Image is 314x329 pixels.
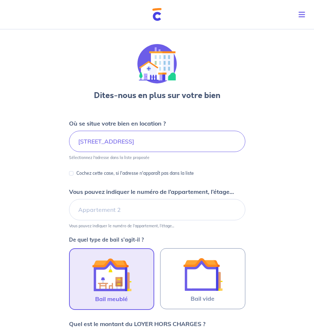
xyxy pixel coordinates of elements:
[69,187,234,196] p: Vous pouvez indiquer le numéro de l’appartement, l’étage...
[69,223,174,228] p: Vous pouvez indiquer le numéro de l’appartement, l’étage...
[137,44,177,84] img: illu_houses.svg
[76,169,194,178] p: Cochez cette case, si l'adresse n'apparaît pas dans la liste
[69,131,245,152] input: 2 rue de paris, 59000 lille
[92,255,131,294] img: illu_furnished_lease.svg
[191,294,214,303] span: Bail vide
[183,254,223,294] img: illu_empty_lease.svg
[94,90,220,101] h3: Dites-nous en plus sur votre bien
[69,119,166,128] p: Où se situe votre bien en location ?
[69,237,245,242] p: De quel type de bail s’agit-il ?
[152,8,162,21] img: Cautioneo
[95,294,128,303] span: Bail meublé
[69,155,149,160] p: Sélectionnez l'adresse dans la liste proposée
[69,199,245,220] input: Appartement 2
[293,5,314,24] button: Toggle navigation
[69,319,205,328] p: Quel est le montant du LOYER HORS CHARGES ?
